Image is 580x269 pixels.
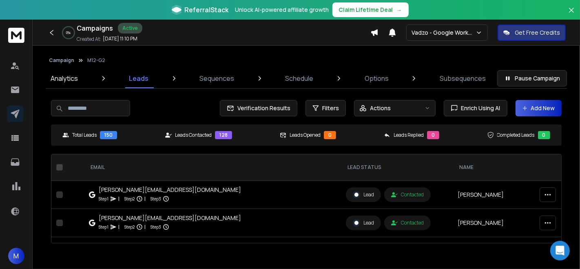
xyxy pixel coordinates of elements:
[144,195,146,203] p: |
[498,24,566,41] button: Get Free Credits
[87,57,105,64] p: M12-G2
[103,36,137,42] p: [DATE] 11:10 PM
[46,69,83,88] a: Analytics
[77,36,101,42] p: Created At:
[124,223,135,231] p: Step 2
[435,69,491,88] a: Subsequences
[453,181,535,209] td: [PERSON_NAME]
[175,132,212,138] p: Leads Contacted
[290,132,321,138] p: Leads Opened
[8,248,24,264] button: M
[118,195,120,203] p: |
[99,242,241,250] div: [PERSON_NAME][EMAIL_ADDRESS][PERSON_NAME]
[324,131,336,139] div: 0
[353,191,374,198] div: Lead
[370,104,391,112] p: Actions
[100,131,117,139] div: 150
[341,154,453,181] th: LEAD STATUS
[118,223,120,231] p: |
[118,23,142,33] div: Active
[497,70,567,87] button: Pause Campaign
[99,214,241,222] div: [PERSON_NAME][EMAIL_ADDRESS][DOMAIN_NAME]
[84,154,341,181] th: EMAIL
[151,223,161,231] p: Step 3
[286,73,314,83] p: Schedule
[497,132,535,138] p: Completed Leads
[235,6,329,14] p: Unlock AI-powered affiliate growth
[51,73,78,83] p: Analytics
[305,100,346,116] button: Filters
[453,154,535,181] th: NAME
[427,131,439,139] div: 0
[124,69,153,88] a: Leads
[440,73,486,83] p: Subsequences
[215,131,232,139] div: 128
[77,23,113,33] h1: Campaigns
[391,220,424,226] div: Contacted
[220,100,297,116] button: Verification Results
[444,100,507,116] button: Enrich Using AI
[195,69,239,88] a: Sequences
[99,223,108,231] p: Step 1
[199,73,234,83] p: Sequences
[99,195,108,203] p: Step 1
[458,104,500,112] span: Enrich Using AI
[394,132,424,138] p: Leads Replied
[391,191,424,198] div: Contacted
[49,57,74,64] button: Campaign
[332,2,409,17] button: Claim Lifetime Deal→
[99,186,241,194] div: [PERSON_NAME][EMAIL_ADDRESS][DOMAIN_NAME]
[234,104,290,112] span: Verification Results
[124,195,135,203] p: Step 2
[538,131,550,139] div: 0
[72,132,97,138] p: Total Leads
[322,104,339,112] span: Filters
[365,73,389,83] p: Options
[412,29,476,37] p: Vadzo - Google Workspace
[516,100,562,116] button: Add New
[396,6,402,14] span: →
[66,30,71,35] p: 0 %
[515,29,560,37] p: Get Free Credits
[129,73,148,83] p: Leads
[151,195,161,203] p: Step 3
[566,5,577,24] button: Close banner
[360,69,394,88] a: Options
[144,223,146,231] p: |
[550,241,570,260] div: Open Intercom Messenger
[281,69,319,88] a: Schedule
[353,219,374,227] div: Lead
[185,5,229,15] span: ReferralStack
[453,209,535,237] td: [PERSON_NAME]
[453,237,535,265] td: [PERSON_NAME]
